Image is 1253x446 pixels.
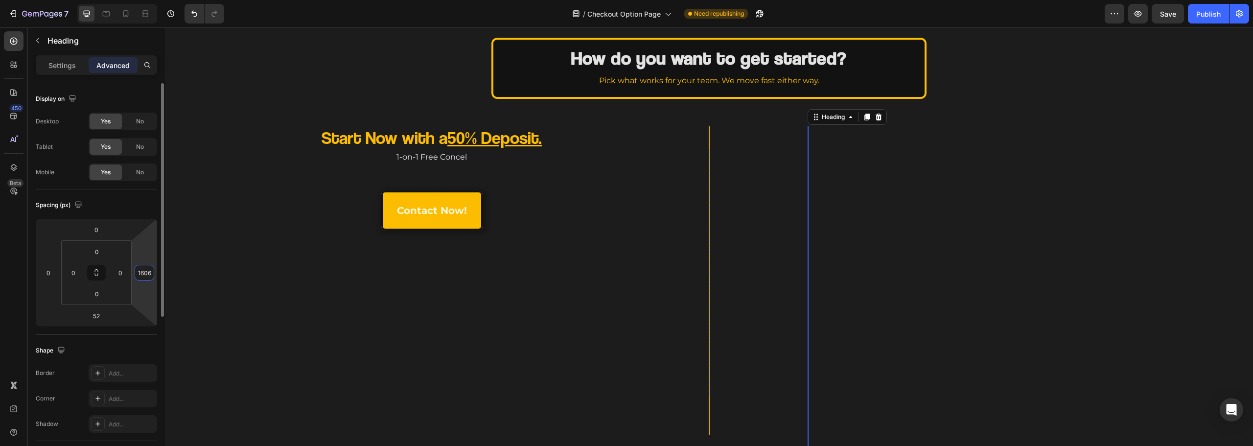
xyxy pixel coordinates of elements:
[109,420,155,429] div: Add...
[36,199,84,212] div: Spacing (px)
[109,395,155,403] div: Add...
[136,168,144,177] span: No
[9,104,23,112] div: 450
[1160,10,1176,18] span: Save
[41,265,56,280] input: 0
[1220,398,1243,422] div: Open Intercom Messenger
[337,47,751,61] p: Pick what works for your team. We move fast either way.
[136,142,144,151] span: No
[124,99,410,122] h2: Rich Text Editor. Editing area: main
[64,8,69,20] p: 7
[96,60,130,70] p: Advanced
[87,222,106,237] input: 0
[87,286,107,301] input: 0px
[1152,4,1184,23] button: Save
[36,117,59,126] div: Desktop
[7,179,23,187] div: Beta
[124,99,410,122] p: Start Now with a
[137,265,152,280] input: 1606
[89,123,444,137] p: 1-on-1 Free Concel
[36,369,55,377] div: Border
[113,265,128,280] input: 0px
[36,394,55,403] div: Corner
[101,142,111,151] span: Yes
[36,142,53,151] div: Tablet
[583,9,585,19] span: /
[36,420,58,428] div: Shadow
[101,117,111,126] span: Yes
[1196,9,1221,19] div: Publish
[282,99,377,120] u: 50% Deposit.
[36,168,54,177] div: Mobile
[4,4,73,23] button: 7
[655,85,682,94] div: Heading
[66,265,81,280] input: 0px
[48,60,76,70] p: Settings
[101,168,111,177] span: Yes
[36,344,67,357] div: Shape
[185,4,224,23] div: Undo/Redo
[216,164,318,203] a: contact now!
[47,35,153,47] p: Heading
[36,93,78,106] div: Display on
[587,9,661,19] span: Checkout Option Page
[136,117,144,126] span: No
[87,308,106,323] input: 52
[1188,4,1229,23] button: Publish
[87,244,107,259] input: 0px
[694,9,744,18] span: Need republishing
[232,174,302,192] p: contact now!
[109,369,155,378] div: Add...
[165,27,1253,446] iframe: Design area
